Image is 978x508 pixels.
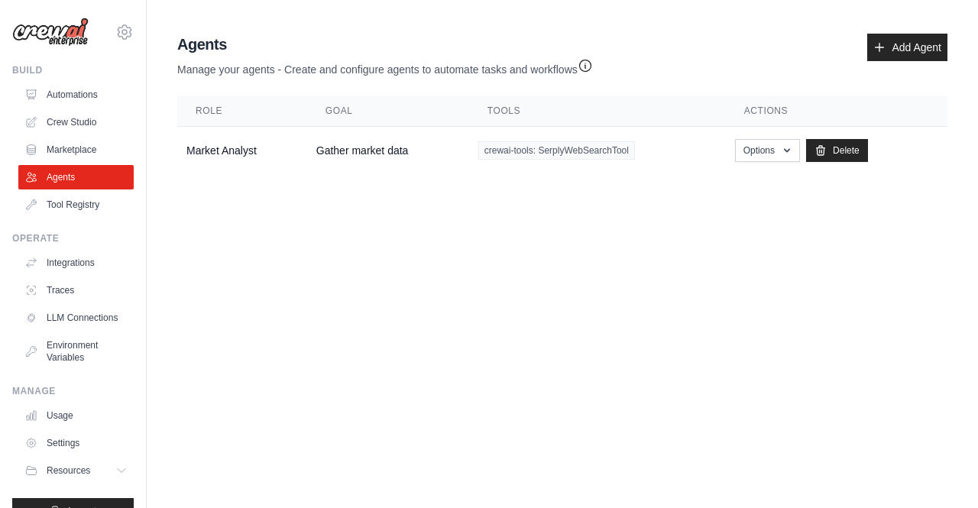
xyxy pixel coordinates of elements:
[307,95,469,127] th: Goal
[469,95,726,127] th: Tools
[18,110,134,134] a: Crew Studio
[18,165,134,189] a: Agents
[12,232,134,244] div: Operate
[12,18,89,47] img: Logo
[18,278,134,303] a: Traces
[177,95,307,127] th: Role
[307,127,469,175] td: Gather market data
[735,139,800,162] button: Options
[18,251,134,275] a: Integrations
[177,127,307,175] td: Market Analyst
[177,55,593,77] p: Manage your agents - Create and configure agents to automate tasks and workflows
[177,34,593,55] h2: Agents
[478,141,635,160] span: crewai-tools: SerplyWebSearchTool
[18,306,134,330] a: LLM Connections
[18,138,134,162] a: Marketplace
[18,431,134,455] a: Settings
[18,403,134,428] a: Usage
[18,333,134,370] a: Environment Variables
[18,83,134,107] a: Automations
[867,34,947,61] a: Add Agent
[12,385,134,397] div: Manage
[18,193,134,217] a: Tool Registry
[12,64,134,76] div: Build
[18,458,134,483] button: Resources
[806,139,868,162] a: Delete
[47,464,90,477] span: Resources
[726,95,947,127] th: Actions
